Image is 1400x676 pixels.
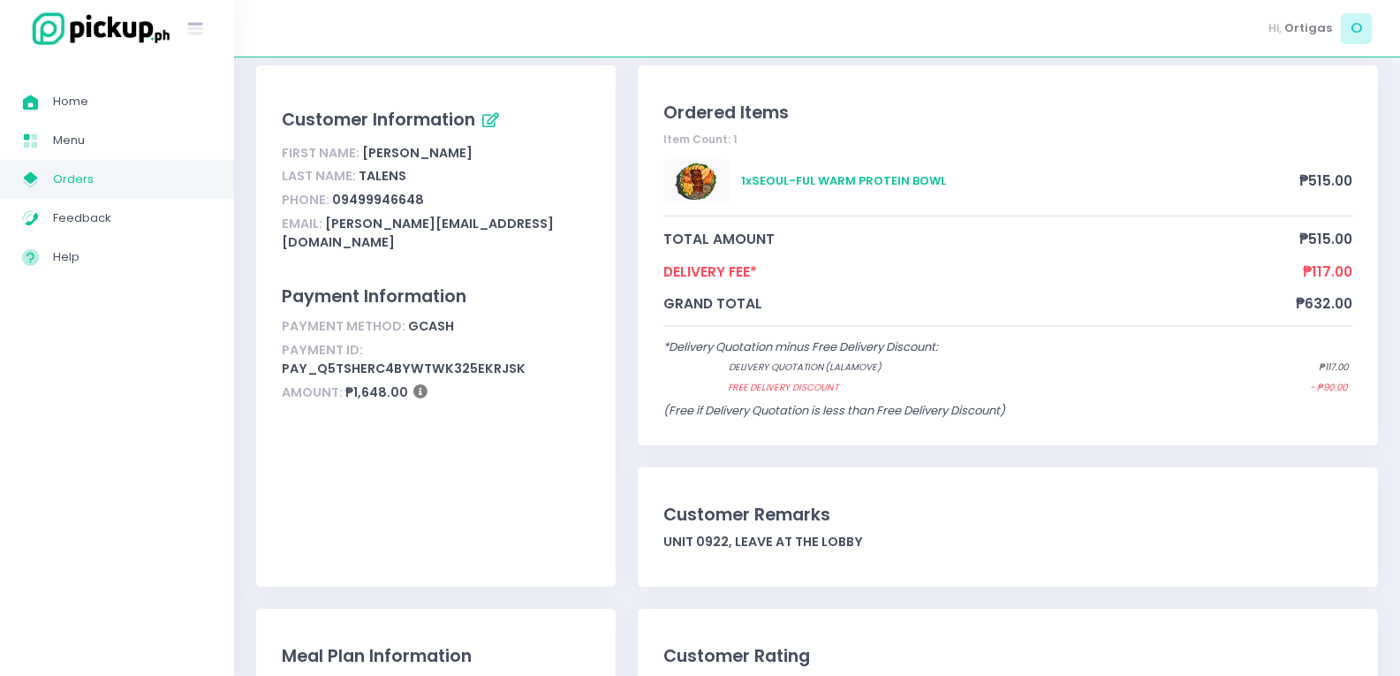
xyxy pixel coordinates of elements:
div: pay_Q5tSHERC4bYWtwk325ekrjsk [282,338,589,381]
span: total amount [663,229,1299,249]
span: Email: [282,215,322,232]
span: (Free if Delivery Quotation is less than Free Delivery Discount) [663,402,1005,419]
div: Talens [282,165,589,189]
div: Ordered Items [663,100,1352,125]
div: Meal Plan Information [282,643,589,669]
span: ₱632.00 [1296,293,1352,314]
span: O [1341,13,1372,44]
span: ₱117.00 [1319,361,1349,375]
div: Customer Remarks [663,502,1352,528]
span: Payment Method: [282,317,405,335]
span: *Delivery Quotation minus Free Delivery Discount: [663,338,938,355]
span: Menu [53,129,212,152]
span: ₱515.00 [1299,229,1352,249]
span: Feedback [53,207,212,230]
div: Customer Information [282,106,589,136]
span: First Name: [282,144,359,162]
span: Delivery Fee* [663,262,1303,282]
div: ₱1,648.00 [282,381,589,405]
div: 09499946648 [282,188,589,212]
span: Home [53,90,212,113]
span: Free Delivery Discount [728,381,1241,395]
span: Hi, [1268,19,1282,37]
span: Ortigas [1284,19,1332,37]
div: gcash [282,315,589,338]
span: Payment ID: [282,341,363,359]
div: Payment Information [282,284,589,309]
div: [PERSON_NAME] [282,141,589,165]
span: Last Name: [282,167,356,185]
div: [PERSON_NAME][EMAIL_ADDRESS][DOMAIN_NAME] [282,212,589,254]
span: ₱117.00 [1303,262,1352,282]
div: Customer Rating [663,643,1352,669]
div: Unit 0922, Leave at the lobby [663,533,1352,551]
span: - ₱90.00 [1310,381,1347,395]
span: Help [53,246,212,269]
span: Amount: [282,384,343,401]
span: Delivery quotation (lalamove) [729,361,1250,375]
span: Phone: [282,191,329,209]
span: Orders [53,168,212,191]
img: logo [22,10,172,48]
span: grand total [663,293,1296,314]
div: Item Count: 1 [663,132,1352,148]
